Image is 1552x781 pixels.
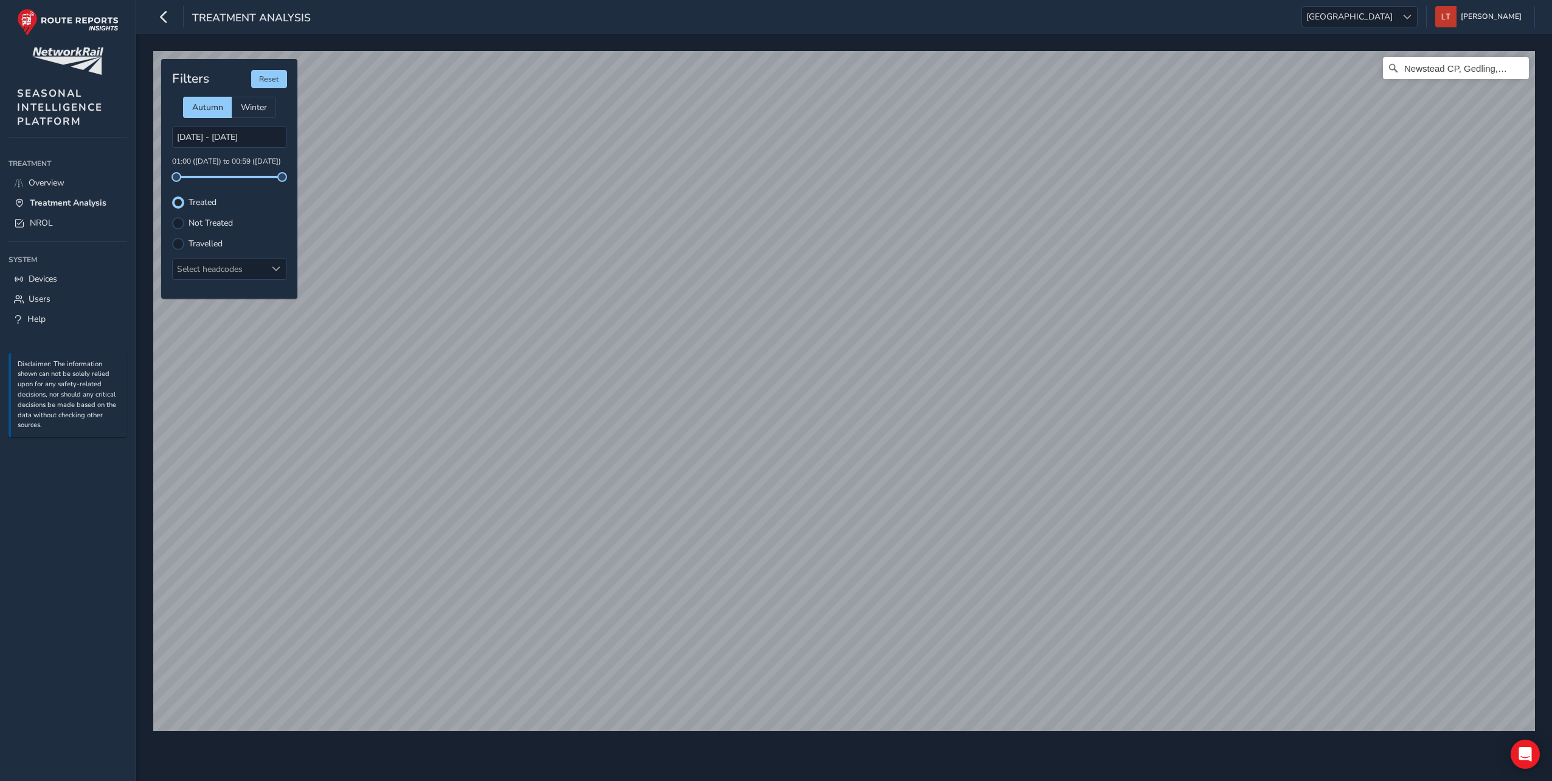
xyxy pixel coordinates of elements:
[192,102,223,113] span: Autumn
[17,9,119,36] img: rr logo
[189,240,223,248] label: Travelled
[1435,6,1457,27] img: diamond-layout
[9,251,127,269] div: System
[9,154,127,173] div: Treatment
[9,213,127,233] a: NROL
[9,173,127,193] a: Overview
[30,217,53,229] span: NROL
[29,273,57,285] span: Devices
[27,313,46,325] span: Help
[232,97,276,118] div: Winter
[1383,57,1529,79] input: Search
[189,219,233,227] label: Not Treated
[241,102,267,113] span: Winter
[1511,740,1540,769] div: Open Intercom Messenger
[173,259,266,279] div: Select headcodes
[18,359,121,431] p: Disclaimer: The information shown can not be solely relied upon for any safety-related decisions,...
[153,51,1535,731] canvas: Map
[1461,6,1522,27] span: [PERSON_NAME]
[9,269,127,289] a: Devices
[9,193,127,213] a: Treatment Analysis
[172,71,209,86] h4: Filters
[9,289,127,309] a: Users
[29,293,50,305] span: Users
[29,177,64,189] span: Overview
[32,47,103,75] img: customer logo
[189,198,217,207] label: Treated
[17,86,103,128] span: SEASONAL INTELLIGENCE PLATFORM
[183,97,232,118] div: Autumn
[192,10,311,27] span: Treatment Analysis
[1435,6,1526,27] button: [PERSON_NAME]
[1302,7,1397,27] span: [GEOGRAPHIC_DATA]
[30,197,106,209] span: Treatment Analysis
[9,309,127,329] a: Help
[172,156,287,167] p: 01:00 ([DATE]) to 00:59 ([DATE])
[251,70,287,88] button: Reset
